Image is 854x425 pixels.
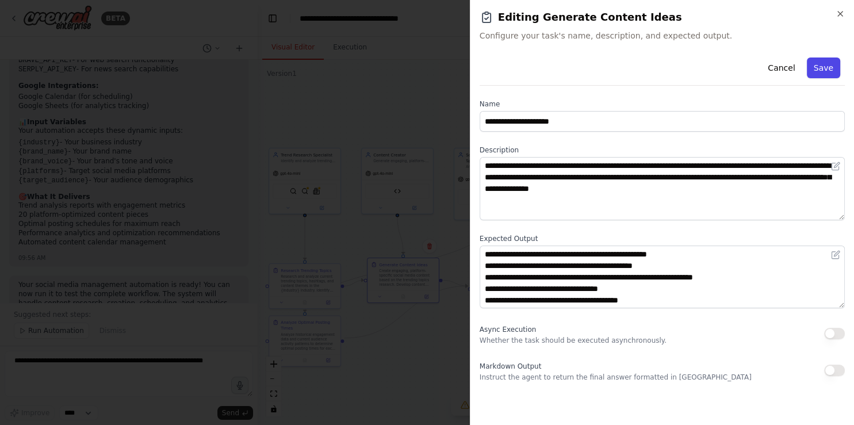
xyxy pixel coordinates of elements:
button: Open in editor [829,248,842,262]
label: Expected Output [480,234,845,243]
button: Save [807,58,840,78]
p: Instruct the agent to return the final answer formatted in [GEOGRAPHIC_DATA] [480,373,752,382]
span: Configure your task's name, description, and expected output. [480,30,845,41]
label: Description [480,146,845,155]
p: Whether the task should be executed asynchronously. [480,336,667,345]
span: Markdown Output [480,362,541,370]
h2: Editing Generate Content Ideas [480,9,845,25]
label: Name [480,99,845,109]
button: Open in editor [829,159,842,173]
button: Cancel [761,58,802,78]
span: Async Execution [480,326,536,334]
